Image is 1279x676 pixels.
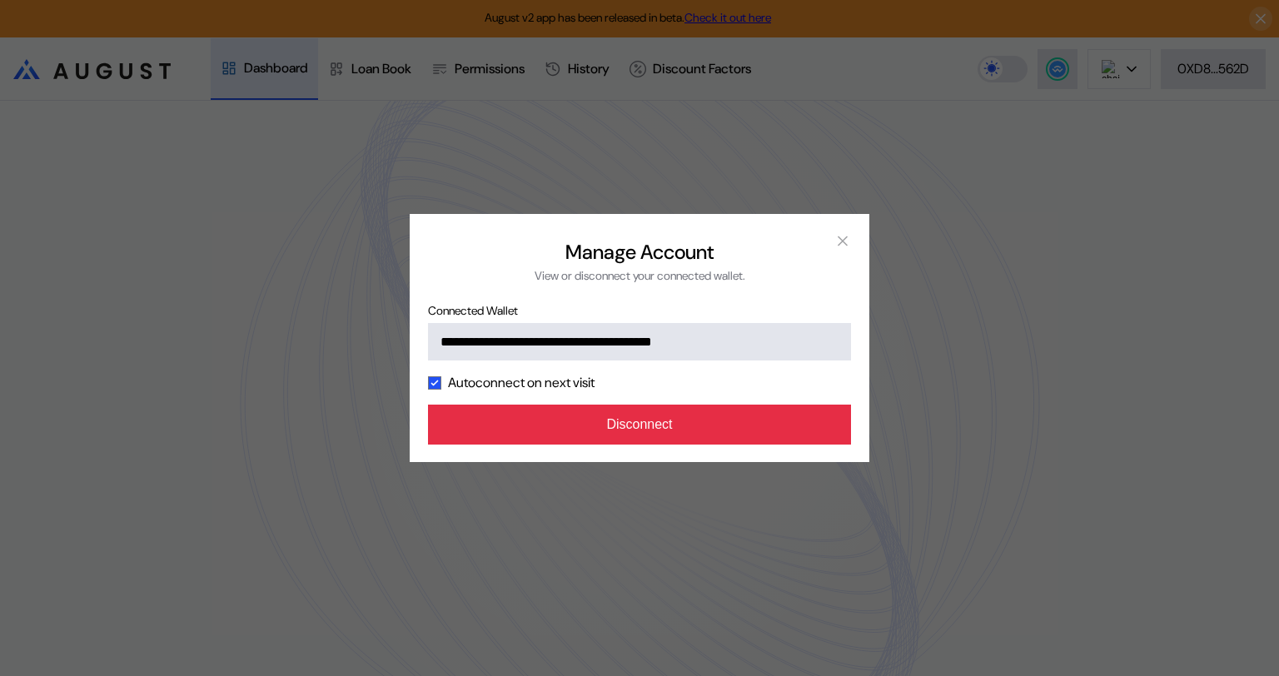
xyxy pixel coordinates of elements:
[448,374,595,391] label: Autoconnect on next visit
[565,239,714,265] h2: Manage Account
[428,303,851,318] span: Connected Wallet
[535,268,745,283] div: View or disconnect your connected wallet.
[829,227,856,254] button: close modal
[428,405,851,445] button: Disconnect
